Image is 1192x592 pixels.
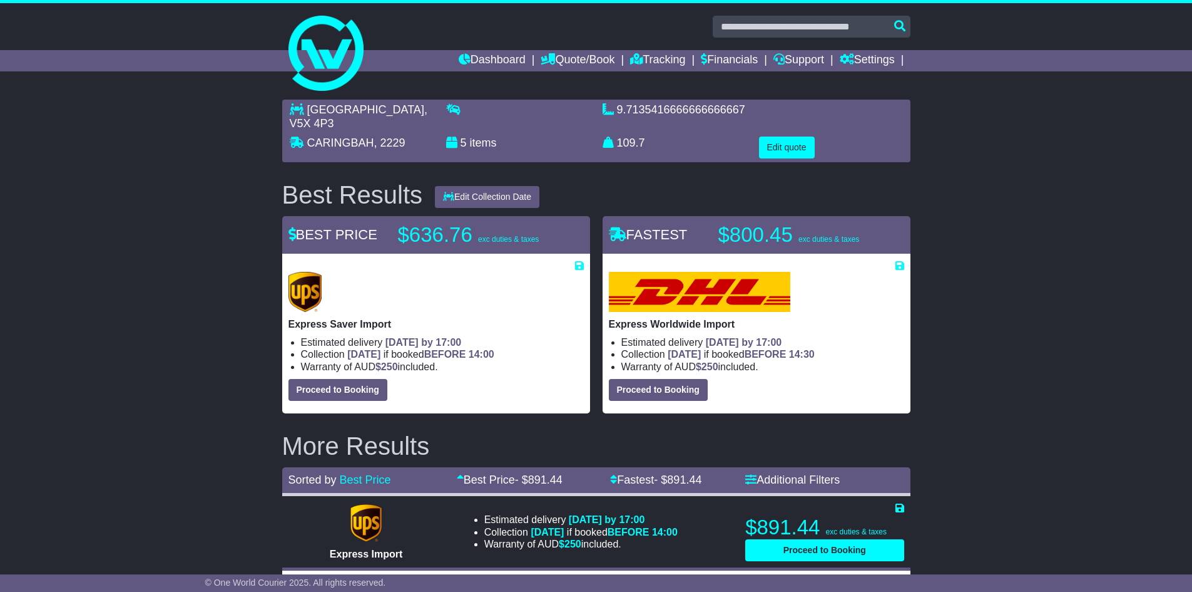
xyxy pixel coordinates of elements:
[668,349,814,360] span: if booked
[478,235,539,244] span: exc duties & taxes
[789,349,815,360] span: 14:30
[205,578,386,588] span: © One World Courier 2025. All rights reserved.
[347,349,380,360] span: [DATE]
[609,272,790,312] img: DHL: Express Worldwide Import
[288,227,377,242] span: BEST PRICE
[484,538,678,550] li: Warranty of AUD included.
[541,50,614,71] a: Quote/Book
[307,103,424,116] span: [GEOGRAPHIC_DATA]
[609,318,904,330] p: Express Worldwide Import
[484,514,678,526] li: Estimated delivery
[559,539,581,549] span: $
[330,549,402,559] span: Express Import
[515,474,563,486] span: - $
[350,504,382,542] img: UPS (new): Express Import
[375,361,398,372] span: $
[608,527,649,537] span: BEFORE
[424,349,466,360] span: BEFORE
[759,137,815,158] button: Edit quote
[564,539,581,549] span: 250
[609,227,688,242] span: FASTEST
[398,222,554,247] p: $636.76
[621,348,904,360] li: Collection
[745,474,840,486] a: Additional Filters
[301,336,584,348] li: Estimated delivery
[528,474,563,486] span: 891.44
[617,103,745,116] span: 9.7135416666666666667
[301,361,584,373] li: Warranty of AUD included.
[459,50,526,71] a: Dashboard
[288,379,387,401] button: Proceed to Booking
[469,349,494,360] span: 14:00
[531,527,564,537] span: [DATE]
[461,137,467,149] span: 5
[301,348,584,360] li: Collection
[668,349,701,360] span: [DATE]
[696,361,718,372] span: $
[654,474,701,486] span: - $
[826,527,887,536] span: exc duties & taxes
[667,474,701,486] span: 891.44
[798,235,859,244] span: exc duties & taxes
[840,50,895,71] a: Settings
[569,514,645,525] span: [DATE] by 17:00
[630,50,685,71] a: Tracking
[652,527,678,537] span: 14:00
[288,474,337,486] span: Sorted by
[385,337,462,348] span: [DATE] by 17:00
[457,474,563,486] a: Best Price- $891.44
[347,349,494,360] span: if booked
[307,137,374,149] span: CARINGBAH
[290,103,427,130] span: , V5X 4P3
[435,186,539,208] button: Edit Collection Date
[621,336,904,348] li: Estimated delivery
[701,50,758,71] a: Financials
[288,318,584,330] p: Express Saver Import
[718,222,875,247] p: $800.45
[610,474,701,486] a: Fastest- $891.44
[706,337,782,348] span: [DATE] by 17:00
[531,527,677,537] span: if booked
[701,361,718,372] span: 250
[374,137,405,149] span: , 2229
[621,361,904,373] li: Warranty of AUD included.
[745,349,787,360] span: BEFORE
[470,137,497,149] span: items
[381,361,398,372] span: 250
[288,272,322,312] img: UPS (new): Express Saver Import
[745,539,904,561] button: Proceed to Booking
[609,379,708,401] button: Proceed to Booking
[484,526,678,538] li: Collection
[773,50,824,71] a: Support
[340,474,391,486] a: Best Price
[617,137,645,149] span: 109.7
[745,515,904,540] p: $891.44
[276,181,429,209] div: Best Results
[282,432,910,460] h2: More Results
